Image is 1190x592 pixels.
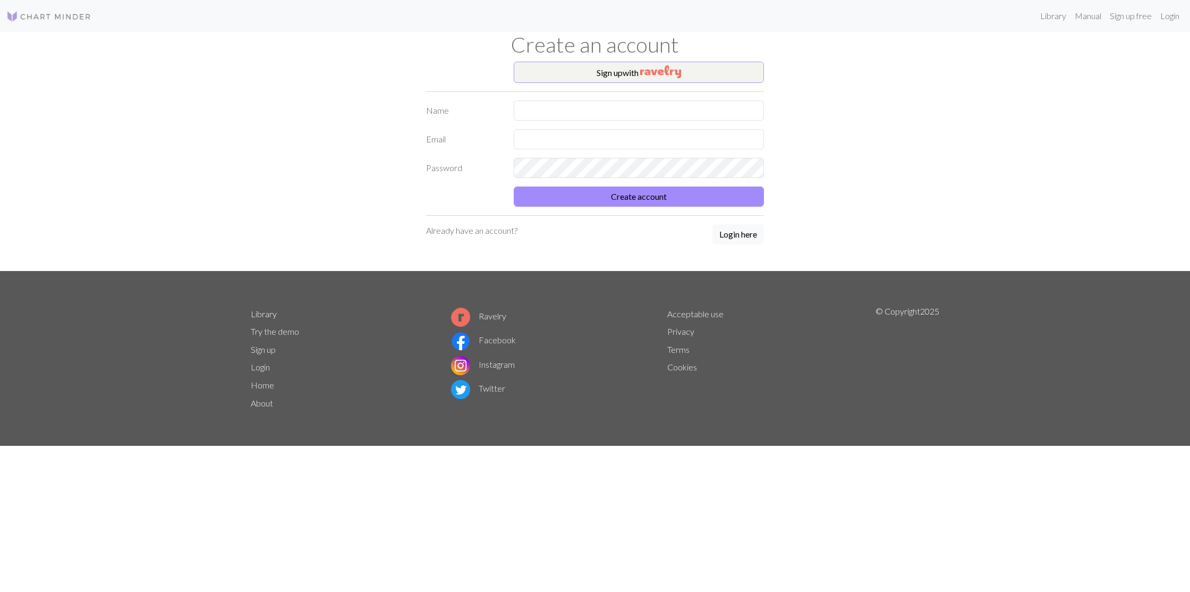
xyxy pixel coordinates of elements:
label: Password [420,158,507,178]
a: Library [1036,5,1070,27]
a: Ravelry [451,311,506,321]
button: Create account [514,187,764,207]
a: Instagram [451,359,515,369]
a: About [251,398,273,408]
p: © Copyright 2025 [875,305,939,412]
a: Privacy [667,326,694,336]
a: Twitter [451,383,505,393]
button: Sign upwith [514,62,764,83]
h1: Create an account [244,32,946,57]
img: Logo [6,10,91,23]
a: Sign up [251,344,276,354]
img: Facebook logo [451,332,470,351]
a: Login [1156,5,1184,27]
p: Already have an account? [426,224,517,237]
a: Sign up free [1106,5,1156,27]
a: Login here [712,224,764,246]
a: Manual [1070,5,1106,27]
a: Login [251,362,270,372]
img: Twitter logo [451,380,470,399]
a: Terms [667,344,690,354]
img: Instagram logo [451,356,470,375]
a: Home [251,380,274,390]
a: Cookies [667,362,697,372]
a: Acceptable use [667,309,724,319]
label: Email [420,129,507,149]
img: Ravelry [640,65,681,78]
a: Facebook [451,335,516,345]
button: Login here [712,224,764,244]
label: Name [420,100,507,121]
img: Ravelry logo [451,308,470,327]
a: Library [251,309,277,319]
a: Try the demo [251,326,299,336]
